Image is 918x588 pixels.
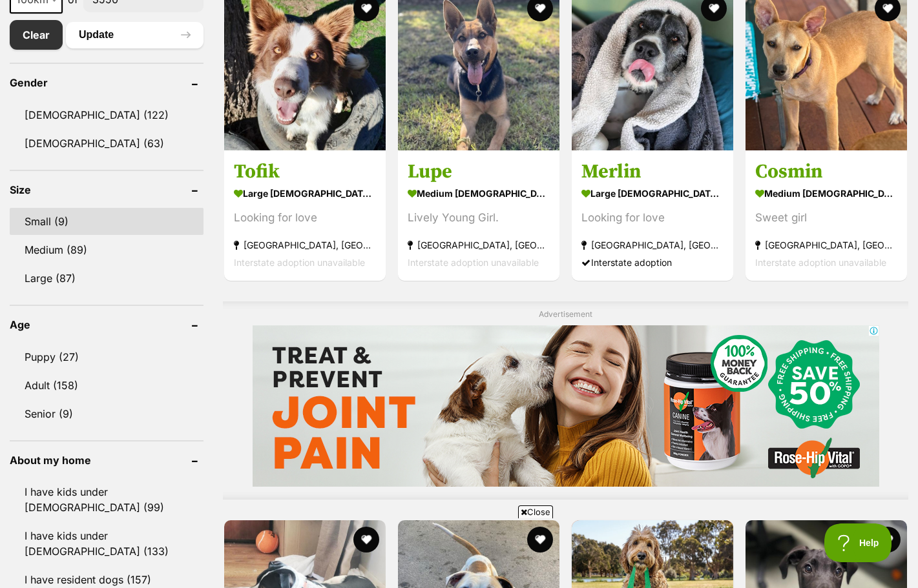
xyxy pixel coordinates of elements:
h3: Tofik [234,159,376,184]
span: Close [518,505,553,518]
a: Medium (89) [10,236,203,263]
span: Interstate adoption unavailable [408,257,539,268]
button: Update [66,22,203,48]
div: Lively Young Girl. [408,209,550,227]
iframe: Advertisement [224,523,694,582]
header: Gender [10,77,203,88]
header: Age [10,319,203,330]
a: [DEMOGRAPHIC_DATA] (122) [10,101,203,128]
a: [DEMOGRAPHIC_DATA] (63) [10,130,203,157]
strong: medium [DEMOGRAPHIC_DATA] Dog [755,184,897,203]
strong: [GEOGRAPHIC_DATA], [GEOGRAPHIC_DATA] [581,236,724,254]
strong: large [DEMOGRAPHIC_DATA] Dog [581,184,724,203]
a: Tofik large [DEMOGRAPHIC_DATA] Dog Looking for love [GEOGRAPHIC_DATA], [GEOGRAPHIC_DATA] Intersta... [224,150,386,281]
div: Sweet girl [755,209,897,227]
h3: Merlin [581,159,724,184]
span: Interstate adoption unavailable [755,257,886,268]
a: Merlin large [DEMOGRAPHIC_DATA] Dog Looking for love [GEOGRAPHIC_DATA], [GEOGRAPHIC_DATA] Interst... [572,150,733,281]
div: Interstate adoption [581,254,724,271]
strong: medium [DEMOGRAPHIC_DATA] Dog [408,184,550,203]
a: Large (87) [10,265,203,292]
a: Cosmin medium [DEMOGRAPHIC_DATA] Dog Sweet girl [GEOGRAPHIC_DATA], [GEOGRAPHIC_DATA] Interstate a... [746,150,907,281]
a: Adult (158) [10,372,203,399]
iframe: Help Scout Beacon - Open [824,523,892,562]
strong: large [DEMOGRAPHIC_DATA] Dog [234,184,376,203]
a: Senior (9) [10,400,203,427]
div: Looking for love [581,209,724,227]
strong: [GEOGRAPHIC_DATA], [GEOGRAPHIC_DATA] [234,236,376,254]
strong: [GEOGRAPHIC_DATA], [GEOGRAPHIC_DATA] [408,236,550,254]
header: About my home [10,454,203,466]
a: I have kids under [DEMOGRAPHIC_DATA] (133) [10,522,203,565]
h3: Lupe [408,159,550,184]
iframe: Advertisement [253,325,879,487]
a: Small (9) [10,208,203,235]
a: I have kids under [DEMOGRAPHIC_DATA] (99) [10,478,203,521]
h3: Cosmin [755,159,897,184]
a: Clear [10,20,63,50]
div: Advertisement [223,301,908,500]
a: Lupe medium [DEMOGRAPHIC_DATA] Dog Lively Young Girl. [GEOGRAPHIC_DATA], [GEOGRAPHIC_DATA] Inters... [398,150,559,281]
header: Size [10,184,203,196]
div: Looking for love [234,209,376,227]
a: Puppy (27) [10,343,203,370]
span: Interstate adoption unavailable [234,257,365,268]
strong: [GEOGRAPHIC_DATA], [GEOGRAPHIC_DATA] [755,236,897,254]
